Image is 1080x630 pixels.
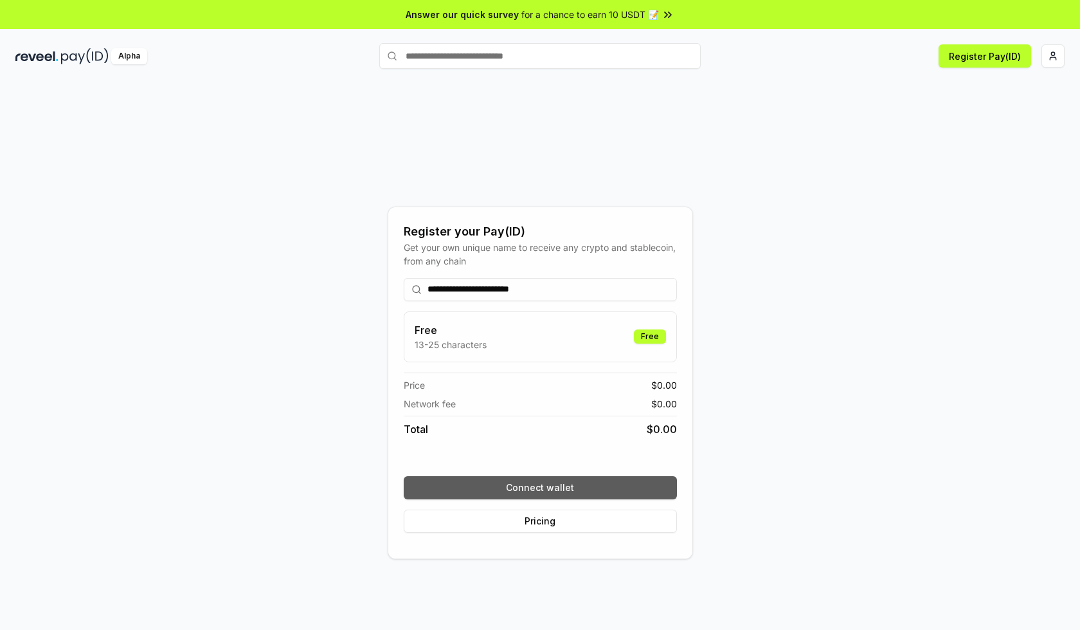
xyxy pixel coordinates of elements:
div: Alpha [111,48,147,64]
div: Get your own unique name to receive any crypto and stablecoin, from any chain [404,241,677,268]
div: Free [634,329,666,344]
div: Register your Pay(ID) [404,223,677,241]
h3: Free [415,322,487,338]
span: $ 0.00 [651,397,677,411]
button: Connect wallet [404,476,677,499]
span: Network fee [404,397,456,411]
span: Price [404,378,425,392]
p: 13-25 characters [415,338,487,351]
span: Total [404,422,428,437]
span: $ 0.00 [651,378,677,392]
span: $ 0.00 [647,422,677,437]
img: reveel_dark [15,48,59,64]
span: for a chance to earn 10 USDT 📝 [521,8,659,21]
button: Register Pay(ID) [939,44,1031,68]
span: Answer our quick survey [406,8,519,21]
button: Pricing [404,510,677,533]
img: pay_id [61,48,109,64]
